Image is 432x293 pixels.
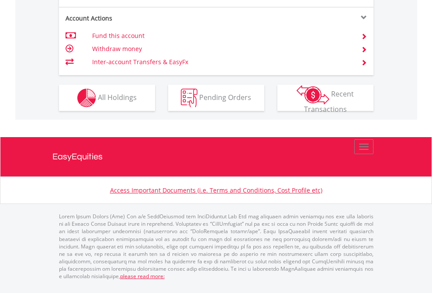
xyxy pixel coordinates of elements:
[59,213,373,280] p: Lorem Ipsum Dolors (Ame) Con a/e SeddOeiusmod tem InciDiduntut Lab Etd mag aliquaen admin veniamq...
[110,186,322,194] a: Access Important Documents (i.e. Terms and Conditions, Cost Profile etc)
[181,89,197,107] img: pending_instructions-wht.png
[92,55,350,69] td: Inter-account Transfers & EasyFx
[277,85,373,111] button: Recent Transactions
[52,137,380,176] a: EasyEquities
[168,85,264,111] button: Pending Orders
[199,92,251,102] span: Pending Orders
[120,272,165,280] a: please read more:
[77,89,96,107] img: holdings-wht.png
[92,29,350,42] td: Fund this account
[59,14,216,23] div: Account Actions
[59,85,155,111] button: All Holdings
[98,92,137,102] span: All Holdings
[92,42,350,55] td: Withdraw money
[297,85,329,104] img: transactions-zar-wht.png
